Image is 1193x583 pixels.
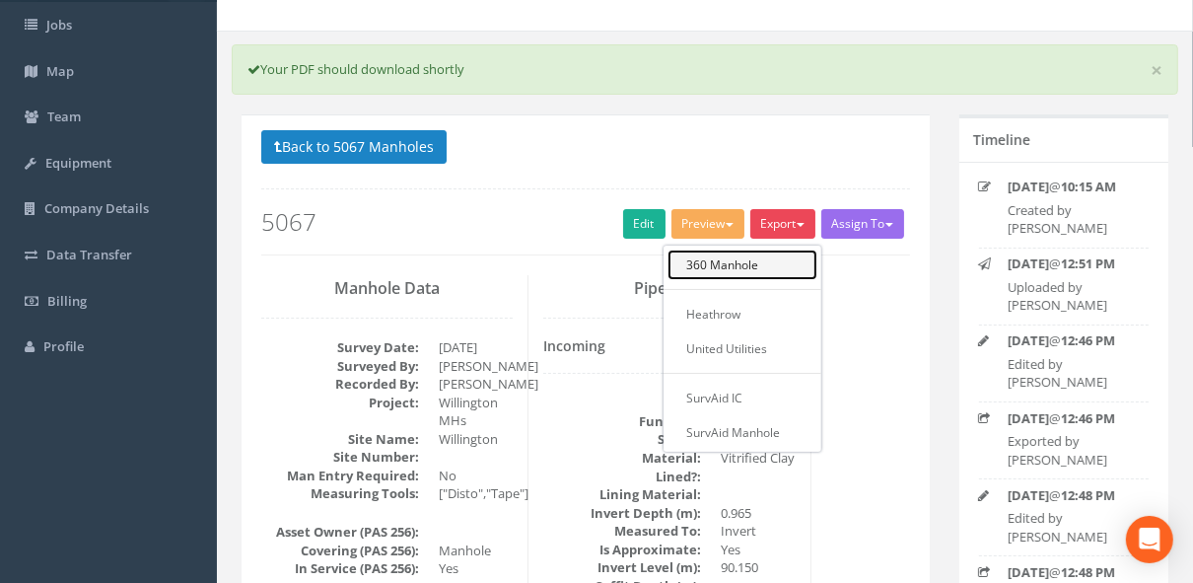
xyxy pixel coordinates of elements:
button: Export [750,209,815,239]
a: SurvAid IC [667,383,817,413]
span: Company Details [44,199,149,217]
h5: Timeline [974,132,1031,147]
dd: 0.965 [721,504,795,523]
strong: 12:46 PM [1062,409,1116,427]
dt: Function: [543,412,701,431]
dt: Material: [543,449,701,468]
h3: Pipe Data [543,280,795,298]
a: 360 Manhole [667,250,817,280]
dt: Lining Material: [543,485,701,504]
dd: [PERSON_NAME] [439,375,513,394]
strong: 10:15 AM [1062,178,1117,195]
dt: In Service (PAS 256): [261,559,419,578]
dd: Yes [721,541,795,559]
dt: Site Number: [261,448,419,467]
dd: [DATE] [439,338,513,357]
dt: Is Approximate: [543,541,701,559]
a: SurvAid Manhole [667,417,817,448]
div: Your PDF should download shortly [232,44,1178,95]
dd: 90.150 [721,558,795,577]
p: Uploaded by [PERSON_NAME] [1009,278,1146,315]
dt: Lined?: [543,468,701,486]
dd: Manhole [439,542,513,560]
a: × [1151,60,1162,81]
strong: 12:48 PM [1062,563,1116,581]
dd: Vitrified Clay [721,449,795,468]
p: Created by [PERSON_NAME] [1009,201,1146,238]
strong: [DATE] [1009,563,1050,581]
span: Team [47,108,81,125]
strong: [DATE] [1009,409,1050,427]
span: Jobs [46,16,72,34]
dd: Invert [721,522,795,541]
dt: Asset Owner (PAS 256): [261,523,419,542]
button: Assign To [821,209,904,239]
strong: [DATE] [1009,255,1050,272]
span: Equipment [45,154,111,172]
strong: 12:46 PM [1062,331,1116,349]
dt: Pipe: [543,394,701,412]
strong: 12:48 PM [1062,486,1116,504]
a: United Utilities [667,333,817,364]
strong: [DATE] [1009,486,1050,504]
dt: Measuring Tools: [261,484,419,503]
dt: Survey Date: [261,338,419,357]
p: @ [1009,178,1146,196]
button: Back to 5067 Manholes [261,130,447,164]
h2: 5067 [261,209,910,235]
dd: Willington [439,430,513,449]
dt: Invert Depth (m): [543,504,701,523]
strong: [DATE] [1009,331,1050,349]
button: Preview [671,209,744,239]
dt: Site Name: [261,430,419,449]
p: @ [1009,409,1146,428]
a: Heathrow [667,299,817,329]
dt: Recorded By: [261,375,419,394]
dd: ["Disto","Tape"] [439,484,513,503]
span: Billing [47,292,87,310]
p: Exported by [PERSON_NAME] [1009,432,1146,469]
h3: Manhole Data [261,280,513,298]
dt: Invert Level (m): [543,558,701,577]
p: Edited by [PERSON_NAME] [1009,509,1146,546]
dt: Shape: [543,430,701,449]
dt: Man Entry Required: [261,467,419,485]
div: Open Intercom Messenger [1126,516,1173,563]
p: @ [1009,486,1146,505]
p: @ [1009,255,1146,273]
a: Edit [623,209,666,239]
span: Data Transfer [46,246,132,263]
dd: [PERSON_NAME] [439,357,513,376]
dd: Willington MHs [439,394,513,430]
strong: 12:51 PM [1062,255,1116,272]
p: Edited by [PERSON_NAME] [1009,355,1146,392]
dd: No [439,467,513,485]
p: @ [1009,331,1146,350]
dd: Yes [439,559,513,578]
dt: Measured To: [543,522,701,541]
dt: Project: [261,394,419,412]
strong: [DATE] [1009,178,1050,195]
span: Profile [43,337,84,355]
dt: Surveyed By: [261,357,419,376]
h4: Incoming [543,338,795,353]
span: Map [46,62,74,80]
dt: Covering (PAS 256): [261,542,419,560]
p: @ [1009,563,1146,582]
